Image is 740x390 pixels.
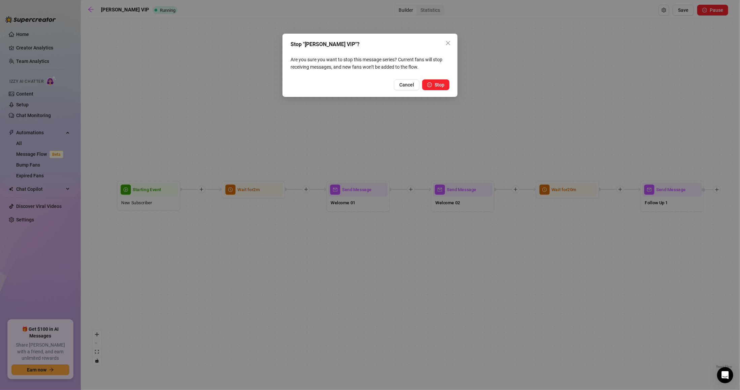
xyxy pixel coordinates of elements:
[435,82,444,87] span: Stop
[399,82,414,87] span: Cancel
[717,367,733,383] div: Open Intercom Messenger
[422,79,449,90] button: Stop
[443,40,453,46] span: Close
[445,40,451,46] span: close
[394,79,419,90] button: Cancel
[443,38,453,48] button: Close
[427,82,432,87] span: pause-circle
[291,56,449,71] p: Are you sure you want to stop this message series? Current fans will stop receiving messages, and...
[291,40,449,48] div: Stop "[PERSON_NAME] VIP"?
